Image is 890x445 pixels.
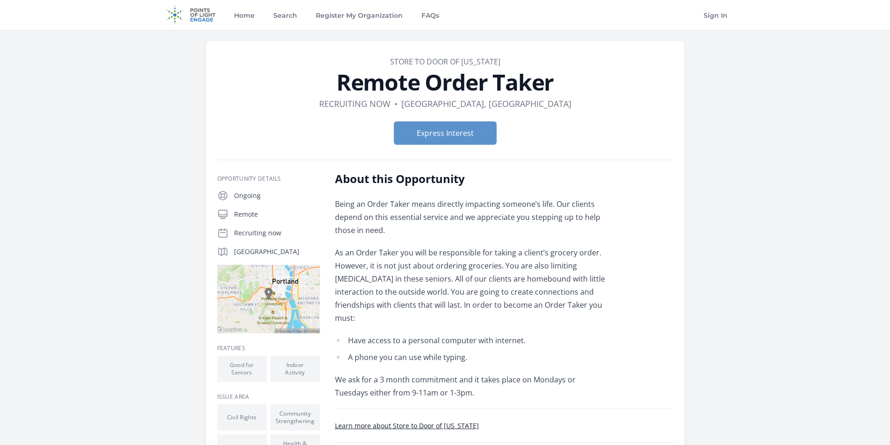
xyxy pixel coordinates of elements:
a: Learn more about Store to Door of [US_STATE] [335,421,479,430]
p: Remote [234,210,320,219]
a: Store to Door of [US_STATE] [390,57,500,67]
img: Map [217,265,320,333]
h3: Opportunity Details [217,175,320,183]
p: Ongoing [234,191,320,200]
dd: Recruiting now [319,97,391,110]
p: We ask for a 3 month commitment and it takes place on Mondays or Tuesdays either from 9-11am or 1... [335,373,608,399]
li: Community Strengthening [271,404,320,431]
li: A phone you can use while typing. [335,351,608,364]
li: Good for Seniors [217,356,267,382]
p: Being an Order Taker means directly impacting someone’s life. Our clients depend on this essentia... [335,198,608,237]
li: Have access to a personal computer with internet. [335,334,608,347]
div: • [394,97,398,110]
li: Civil Rights [217,404,267,431]
h2: About this Opportunity [335,171,608,186]
p: [GEOGRAPHIC_DATA] [234,247,320,256]
dd: [GEOGRAPHIC_DATA], [GEOGRAPHIC_DATA] [401,97,571,110]
p: Recruiting now [234,228,320,238]
li: Indoor Activity [271,356,320,382]
h1: Remote Order Taker [217,71,673,93]
h3: Features [217,345,320,352]
h3: Issue area [217,393,320,401]
p: As an Order Taker you will be responsible for taking a client’s grocery order. However, it is not... [335,246,608,325]
button: Express Interest [394,121,497,145]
